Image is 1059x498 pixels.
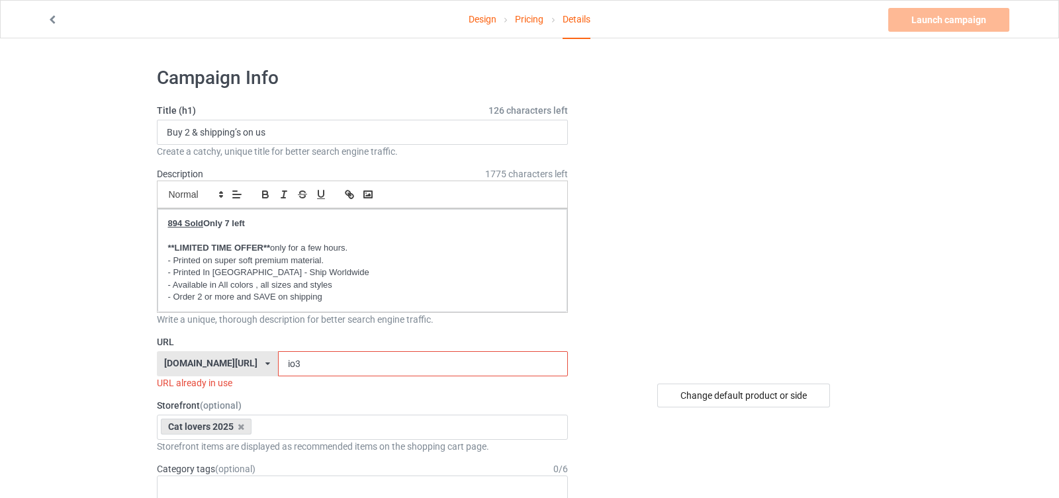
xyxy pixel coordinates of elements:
[157,313,569,326] div: Write a unique, thorough description for better search engine traffic.
[157,335,569,349] label: URL
[168,242,557,255] p: only for a few hours.
[168,218,245,228] strong: Only 7 left
[563,1,590,39] div: Details
[553,462,568,476] div: 0 / 6
[157,440,569,453] div: Storefront items are displayed as recommended items on the shopping cart page.
[168,243,271,253] strong: **LIMITED TIME OFFER**
[168,255,557,267] p: - Printed on super soft premium material.
[168,267,557,279] p: - Printed In [GEOGRAPHIC_DATA] - Ship Worldwide
[157,376,569,390] div: URL already in use
[164,358,257,368] div: [DOMAIN_NAME][URL]
[215,464,255,474] span: (optional)
[157,169,203,179] label: Description
[157,399,569,412] label: Storefront
[157,66,569,90] h1: Campaign Info
[488,104,568,117] span: 126 characters left
[657,384,830,407] div: Change default product or side
[515,1,543,38] a: Pricing
[168,218,203,228] u: 894 Sold
[200,400,242,411] span: (optional)
[168,292,322,302] span: - Order 2 or more and SAVE on shipping
[157,145,569,158] div: Create a catchy, unique title for better search engine traffic.
[469,1,496,38] a: Design
[161,419,252,435] div: Cat lovers 2025
[485,167,568,181] span: 1775 characters left
[168,280,332,290] span: - Available in All colors , all sizes and styles
[157,462,255,476] label: Category tags
[157,104,569,117] label: Title (h1)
